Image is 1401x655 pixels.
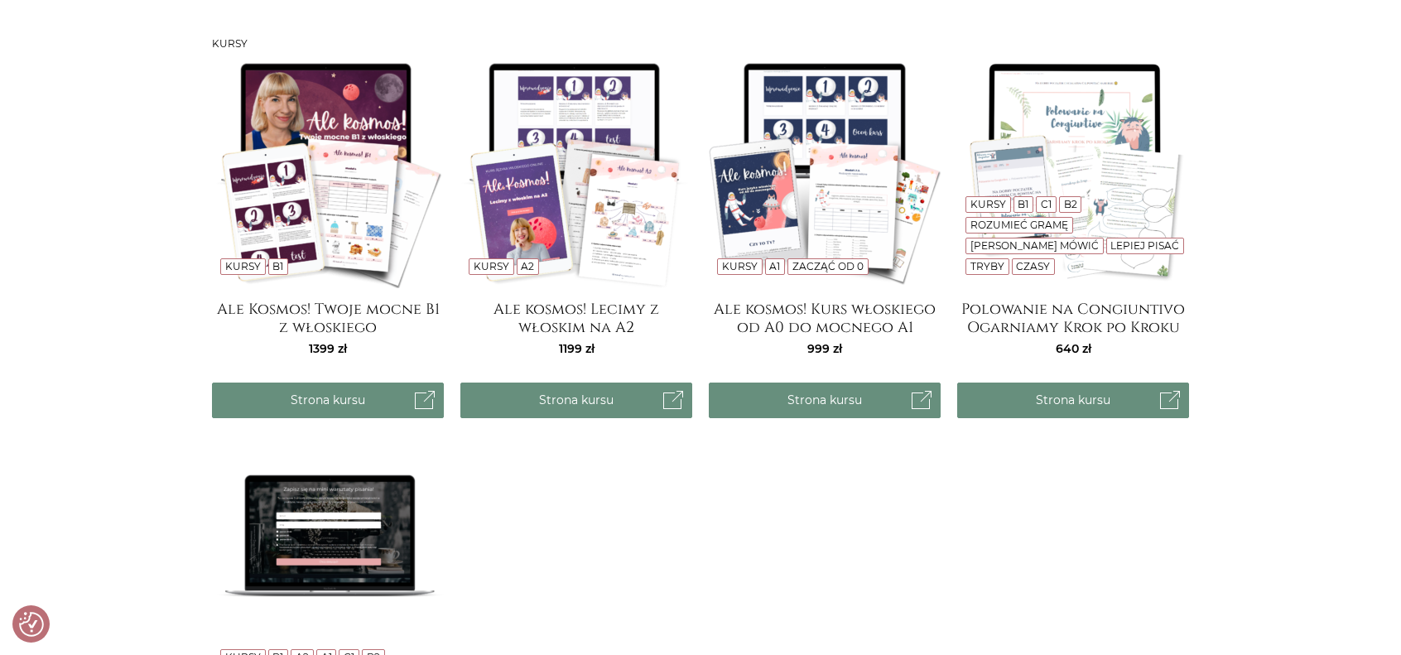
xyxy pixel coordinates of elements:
[970,239,1099,252] a: [PERSON_NAME] mówić
[1041,198,1052,210] a: C1
[309,341,347,356] span: 1399
[1110,239,1179,252] a: Lepiej pisać
[709,383,941,418] a: Strona kursu
[212,383,444,418] a: Strona kursu
[272,260,283,272] a: B1
[1016,260,1050,272] a: Czasy
[1064,198,1077,210] a: B2
[722,260,758,272] a: Kursy
[460,301,692,334] a: Ale kosmos! Lecimy z włoskim na A2
[1056,341,1091,356] span: 640
[460,383,692,418] a: Strona kursu
[474,260,509,272] a: Kursy
[559,341,595,356] span: 1199
[970,198,1006,210] a: Kursy
[769,260,780,272] a: A1
[957,301,1189,334] a: Polowanie na Congiuntivo Ogarniamy Krok po Kroku
[807,341,842,356] span: 999
[212,38,1189,50] h3: Kursy
[1018,198,1028,210] a: B1
[19,612,44,637] button: Preferencje co do zgód
[709,301,941,334] a: Ale kosmos! Kurs włoskiego od A0 do mocnego A1
[212,301,444,334] a: Ale Kosmos! Twoje mocne B1 z włoskiego
[957,383,1189,418] a: Strona kursu
[792,260,864,272] a: Zacząć od 0
[225,260,261,272] a: Kursy
[970,219,1068,231] a: Rozumieć gramę
[19,612,44,637] img: Revisit consent button
[970,260,1004,272] a: Tryby
[521,260,534,272] a: A2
